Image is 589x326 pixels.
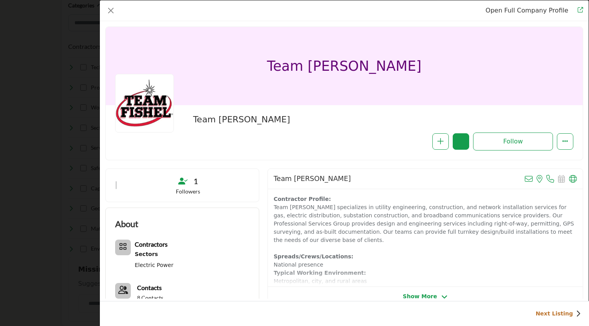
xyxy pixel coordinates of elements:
strong: Spreads/Crews/Locations: [274,253,354,260]
strong: Cross Section of Customers: [274,286,361,292]
div: Serving multiple industries, including oil & gas, water, sewer, electric power, and telecommunica... [135,249,173,260]
h1: Team [PERSON_NAME] [267,27,421,105]
a: Contacts [137,283,162,292]
button: Category Icon [115,240,131,255]
b: Contacts [137,284,162,291]
a: Electric Power [135,262,173,268]
a: Link of redirect to contact page [115,283,131,299]
button: Redirect to login page [432,133,449,150]
a: Contractors [135,242,168,248]
h2: About [115,217,138,230]
a: Redirect to team-fishel [486,7,568,14]
button: Close [105,5,116,16]
strong: Contractor Profile: [274,196,331,202]
a: Redirect to team-fishel [572,6,583,15]
button: Contact-Employee Icon [115,283,131,299]
h2: Team [PERSON_NAME] [193,115,408,125]
span: Show More [403,292,437,301]
b: Contractors [135,240,168,248]
p: Followers [127,188,249,195]
a: Next Listing [536,310,581,318]
strong: Typical Working Environment: [274,270,366,276]
button: More Options [557,133,573,150]
button: Redirect to login [473,133,553,150]
a: 8 Contacts [137,294,163,302]
button: Redirect to login page [453,133,469,150]
a: Sectors [135,249,173,260]
span: 1 [193,175,198,187]
img: team-fishel logo [115,74,174,133]
h2: Team Fishel [274,175,351,183]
